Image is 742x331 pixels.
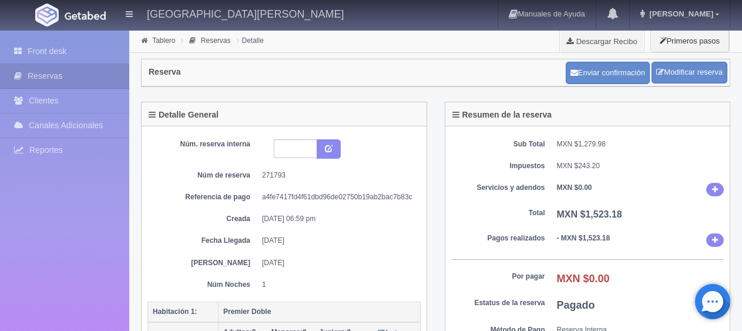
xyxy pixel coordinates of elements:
button: Primeros pasos [650,29,729,52]
b: MXN $0.00 [557,273,610,285]
dd: [DATE] [262,258,412,268]
dt: Fecha Llegada [156,236,250,246]
b: - MXN $1,523.18 [557,234,610,242]
dt: Núm Noches [156,280,250,290]
dt: Núm de reserva [156,170,250,180]
dd: 1 [262,280,412,290]
dt: Impuestos [451,161,545,171]
dd: [DATE] [262,236,412,246]
dt: Total [451,208,545,218]
th: Premier Doble [219,302,421,322]
h4: Reserva [149,68,181,76]
a: Tablero [152,36,175,45]
h4: Resumen de la reserva [452,111,552,119]
dd: MXN $243.20 [557,161,724,171]
dt: Pagos realizados [451,233,545,243]
a: Modificar reserva [652,62,727,83]
img: Getabed [65,11,106,20]
h4: Detalle General [149,111,219,119]
b: Habitación 1: [153,307,197,316]
dd: MXN $1,279.98 [557,139,724,149]
dt: Sub Total [451,139,545,149]
dd: [DATE] 06:59 pm [262,214,412,224]
span: [PERSON_NAME] [646,9,713,18]
li: Detalle [234,35,267,46]
dt: Servicios y adendos [451,183,545,193]
b: Pagado [557,299,595,311]
b: MXN $1,523.18 [557,209,622,219]
b: MXN $0.00 [557,183,592,192]
dt: Por pagar [451,272,545,282]
a: Reservas [201,36,231,45]
dt: Referencia de pago [156,192,250,202]
dt: Estatus de la reserva [451,298,545,308]
dt: Núm. reserva interna [156,139,250,149]
button: Enviar confirmación [566,62,650,84]
dt: Creada [156,214,250,224]
dt: [PERSON_NAME] [156,258,250,268]
a: Descargar Recibo [560,29,644,53]
dd: a4fe7417fd4f61dbd96de02750b19ab2bac7b83c [262,192,412,202]
dd: 271793 [262,170,412,180]
h4: [GEOGRAPHIC_DATA][PERSON_NAME] [147,6,344,21]
img: Getabed [35,4,59,26]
